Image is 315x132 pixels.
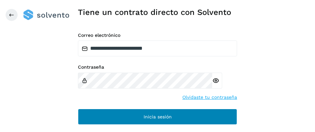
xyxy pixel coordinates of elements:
span: Inicia sesión [144,114,172,119]
label: Correo electrónico [78,33,237,38]
a: Olvidaste tu contraseña [182,94,237,101]
h1: Tiene un contrato directo con Solvento [78,8,237,17]
label: Contraseña [78,64,237,70]
button: Inicia sesión [78,109,237,125]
